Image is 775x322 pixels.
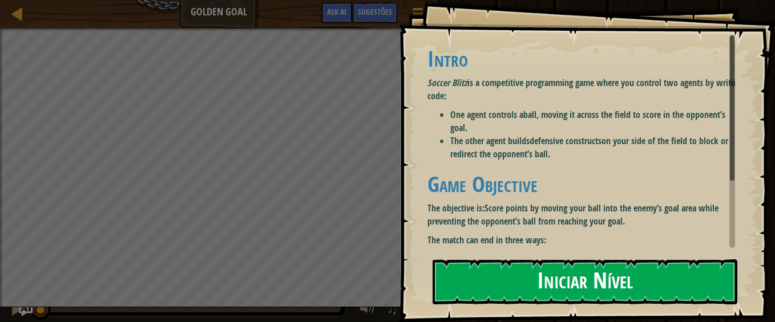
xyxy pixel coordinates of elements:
[450,134,744,161] li: The other agent builds on your side of the field to block or redirect the opponent’s ball.
[427,47,744,71] h1: Intro
[387,300,398,317] span: ♫
[450,108,744,134] li: One agent controls a , moving it across the field to score in the opponent’s goal.
[427,172,744,196] h1: Game Objective
[427,76,467,89] em: Soccer Blitz
[358,6,392,17] span: Sugestões
[523,108,536,121] strong: ball
[385,299,404,322] button: ♫
[356,299,379,322] button: Ajuste o volume
[6,299,29,322] button: Ctrl + P: Pause
[19,303,33,316] button: Ask AI
[433,259,737,304] button: Iniciar Nível
[327,6,346,17] span: Ask AI
[321,2,352,23] button: Ask AI
[530,134,602,147] strong: defensive constructs
[427,234,744,247] p: The match can end in three ways:
[427,202,719,227] strong: Score points by moving your ball into the enemy’s goal area while preventing the opponent’s ball ...
[427,76,744,103] p: is a competitive programming game where you control two agents by writing code:
[427,202,744,228] p: The objective is:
